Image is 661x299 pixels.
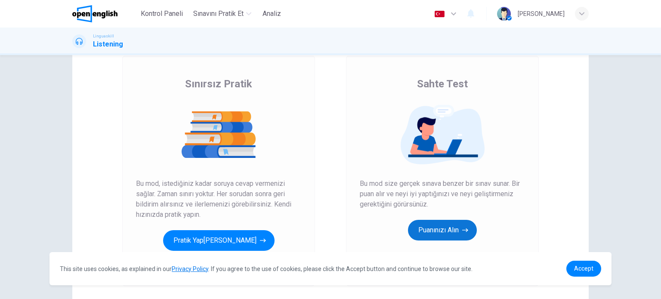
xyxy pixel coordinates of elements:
[518,9,565,19] div: [PERSON_NAME]
[172,265,208,272] a: Privacy Policy
[263,9,281,19] span: Analiz
[408,220,477,240] button: Puanınızı Alın
[49,252,612,285] div: cookieconsent
[574,265,593,272] span: Accept
[417,77,468,91] span: Sahte Test
[190,6,255,22] button: Sınavını Pratik Et
[416,251,469,261] button: Bu nasıl çalışır?
[93,33,114,39] span: Linguaskill
[163,230,275,251] button: Pratik Yap[PERSON_NAME]
[137,6,186,22] button: Kontrol Paneli
[93,39,123,49] h1: Listening
[141,9,183,19] span: Kontrol Paneli
[258,6,286,22] button: Analiz
[60,265,473,272] span: This site uses cookies, as explained in our . If you agree to the use of cookies, please click th...
[72,5,137,22] a: OpenEnglish logo
[72,5,117,22] img: OpenEnglish logo
[566,261,601,277] a: dismiss cookie message
[360,179,525,210] span: Bu mod size gerçek sınava benzer bir sınav sunar. Bir puan alır ve neyi iyi yaptığınızı ve neyi g...
[497,7,511,21] img: Profile picture
[185,77,252,91] span: Sınırsız Pratik
[136,179,301,220] span: Bu mod, istediğiniz kadar soruya cevap vermenizi sağlar. Zaman sınırı yoktur. Her sorudan sonra g...
[193,9,244,19] span: Sınavını Pratik Et
[434,11,445,17] img: tr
